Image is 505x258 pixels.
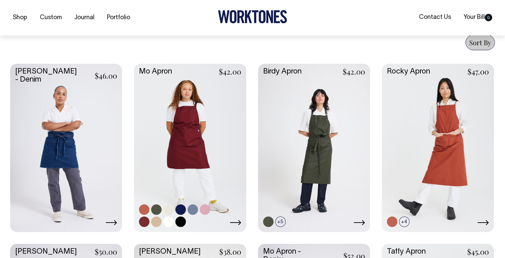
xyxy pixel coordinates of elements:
[72,12,97,23] a: Journal
[37,12,64,23] a: Custom
[485,14,492,21] span: 0
[469,38,491,47] span: Sort By
[399,217,410,227] span: +4
[416,12,454,23] a: Contact Us
[275,217,286,227] span: +5
[461,12,495,23] a: Your Bill0
[10,12,30,23] a: Shop
[104,12,133,23] a: Portfolio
